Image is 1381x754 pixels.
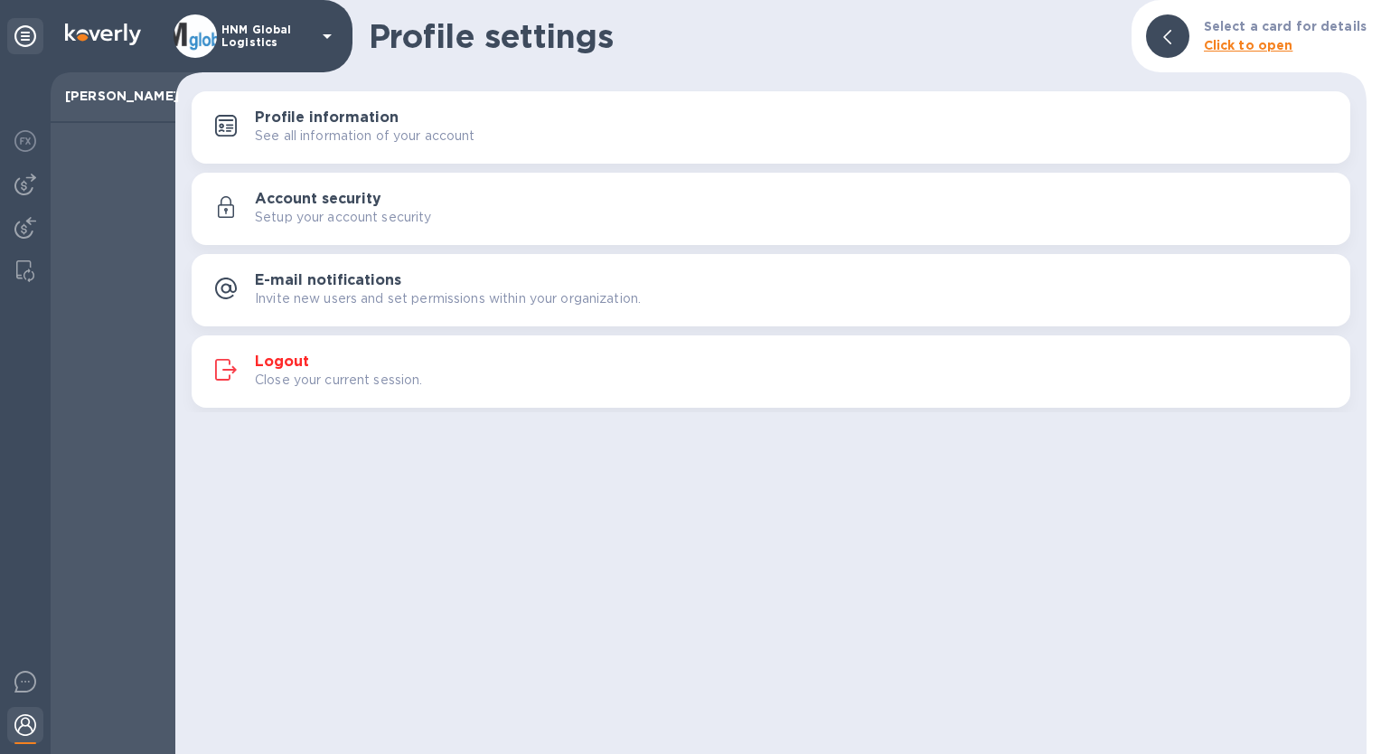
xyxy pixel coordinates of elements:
h3: E-mail notifications [255,272,401,289]
img: Logo [65,24,141,45]
button: Profile informationSee all information of your account [192,91,1350,164]
p: Invite new users and set permissions within your organization. [255,289,641,308]
p: See all information of your account [255,127,475,146]
h3: Profile information [255,109,399,127]
b: Click to open [1204,38,1293,52]
p: [PERSON_NAME] [65,87,161,105]
b: Select a card for details [1204,19,1367,33]
button: Account securitySetup your account security [192,173,1350,245]
button: LogoutClose your current session. [192,335,1350,408]
h1: Profile settings [369,17,1117,55]
button: E-mail notificationsInvite new users and set permissions within your organization. [192,254,1350,326]
p: HNM Global Logistics [221,24,312,49]
img: Foreign exchange [14,130,36,152]
h3: Account security [255,191,381,208]
div: Unpin categories [7,18,43,54]
h3: Logout [255,353,309,371]
p: Setup your account security [255,208,432,227]
p: Close your current session. [255,371,423,390]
